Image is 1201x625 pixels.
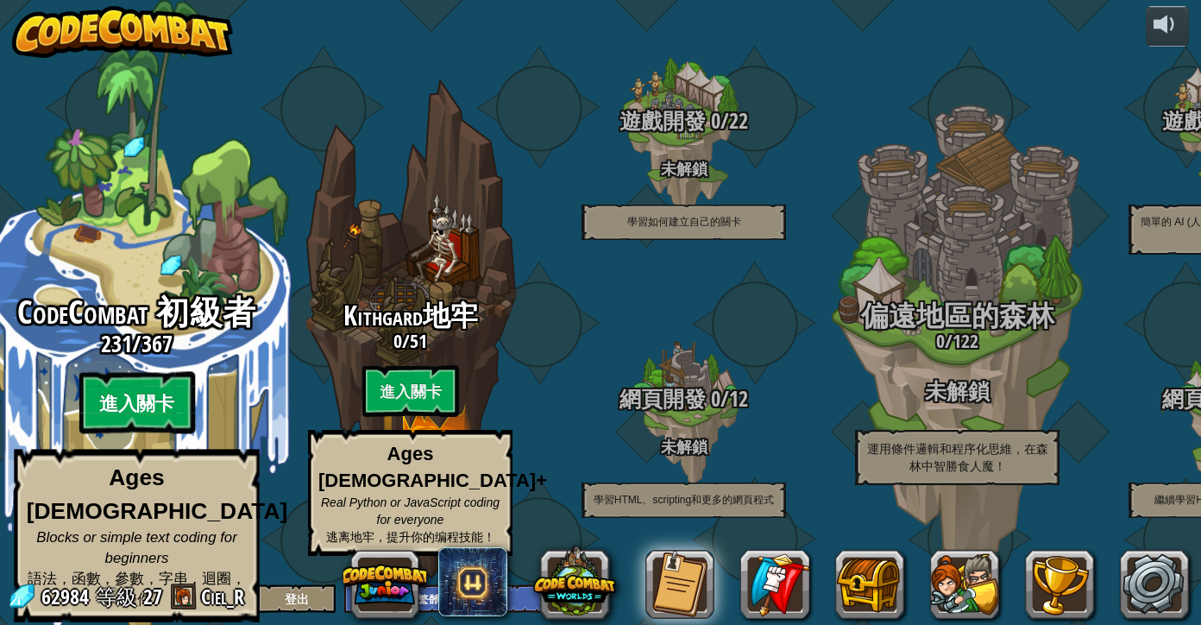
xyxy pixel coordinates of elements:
[321,496,500,527] span: Real Python or JavaScript coding for everyone
[274,331,547,351] h3: /
[274,54,547,602] div: Complete previous world to unlock
[547,161,821,177] h4: 未解鎖
[821,331,1094,351] h3: /
[729,384,748,414] span: 12
[706,106,720,136] span: 0
[17,290,255,335] span: CodeCombat 初級者
[41,583,94,610] span: 62984
[547,388,821,411] h3: /
[627,216,741,228] span: 學習如何建立自己的關卡
[619,384,706,414] span: 網頁開發
[362,365,459,417] btn: 進入關卡
[326,530,495,544] span: 逃离地牢，提升你的编程技能！
[12,6,233,58] img: CodeCombat - Learn how to code by playing a game
[27,465,288,524] strong: Ages [DEMOGRAPHIC_DATA]
[729,106,748,136] span: 22
[101,328,132,359] span: 231
[619,106,706,136] span: 遊戲開發
[343,297,478,334] span: Kithgard地牢
[143,583,162,610] span: 27
[318,443,547,491] strong: Ages [DEMOGRAPHIC_DATA]+
[867,442,1048,473] span: 運用條件邏輯和程序化思維，在森林中智勝食人魔！
[547,439,821,455] h4: 未解鎖
[393,328,402,354] span: 0
[953,328,978,354] span: 122
[258,584,336,613] button: 登出
[96,583,137,611] span: 等級
[79,372,194,434] btn: 進入關卡
[36,529,237,566] span: Blocks or simple text coding for beginners
[141,328,173,359] span: 367
[594,494,774,506] span: 學習HTML、scripting和更多的網頁程式
[410,328,427,354] span: 51
[936,328,945,354] span: 0
[706,384,720,414] span: 0
[547,110,821,133] h3: /
[821,380,1094,403] h3: 未解鎖
[28,571,245,608] span: 語法，函數，參數，字串，迴圈，條件
[861,297,1054,334] span: 偏遠地區的森林
[1146,6,1189,47] button: 調整音量
[201,583,249,610] a: Ciel_R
